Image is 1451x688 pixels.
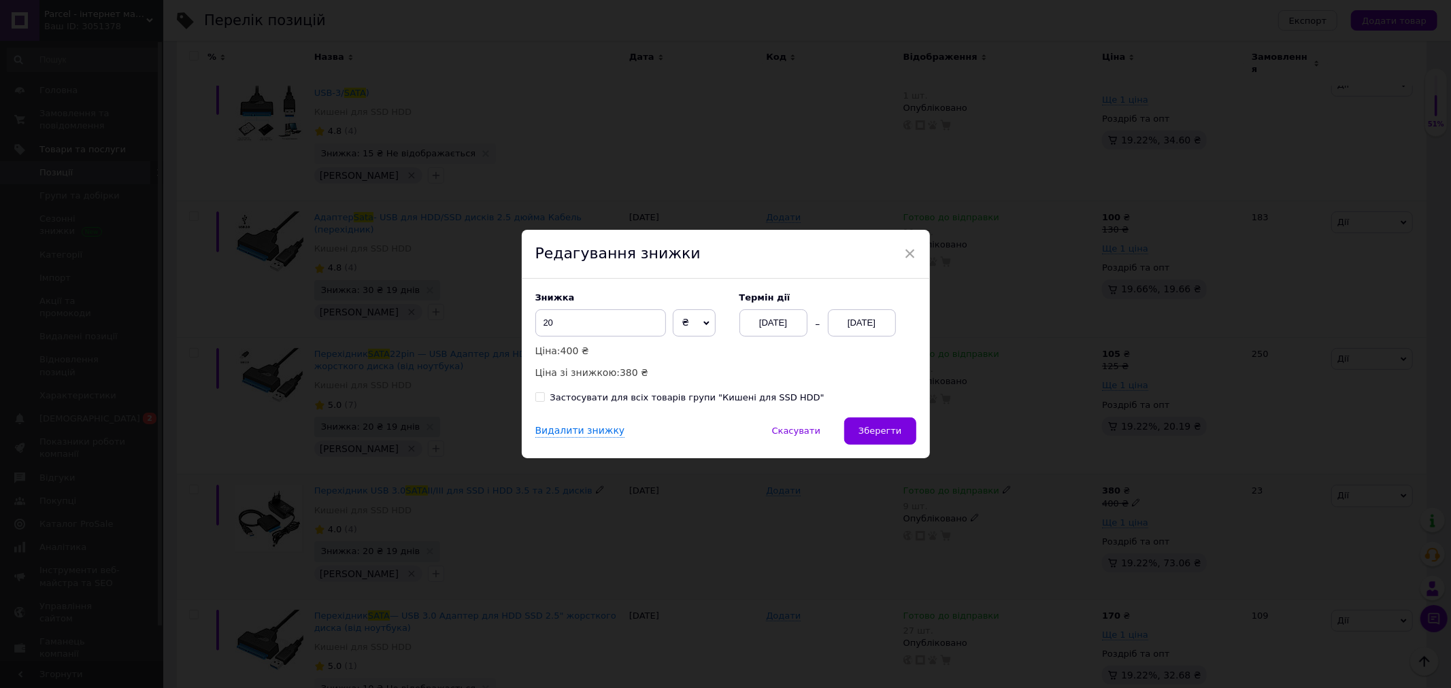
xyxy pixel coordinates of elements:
[535,245,701,262] span: Редагування знижки
[844,417,916,445] button: Зберегти
[828,309,896,337] div: [DATE]
[858,426,901,436] span: Зберегти
[739,309,807,337] div: [DATE]
[758,417,835,445] button: Скасувати
[535,424,625,438] div: Видалити знижку
[739,292,916,303] label: Термін дії
[904,242,916,265] span: ×
[620,367,648,378] span: 380 ₴
[561,345,589,356] span: 400 ₴
[535,309,666,337] input: 0
[772,426,820,436] span: Скасувати
[550,392,824,404] div: Застосувати для всіх товарів групи "Кишені для SSD HDD"
[535,292,575,303] span: Знижка
[682,317,690,328] span: ₴
[535,343,726,358] p: Ціна:
[535,365,726,380] p: Ціна зі знижкою:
